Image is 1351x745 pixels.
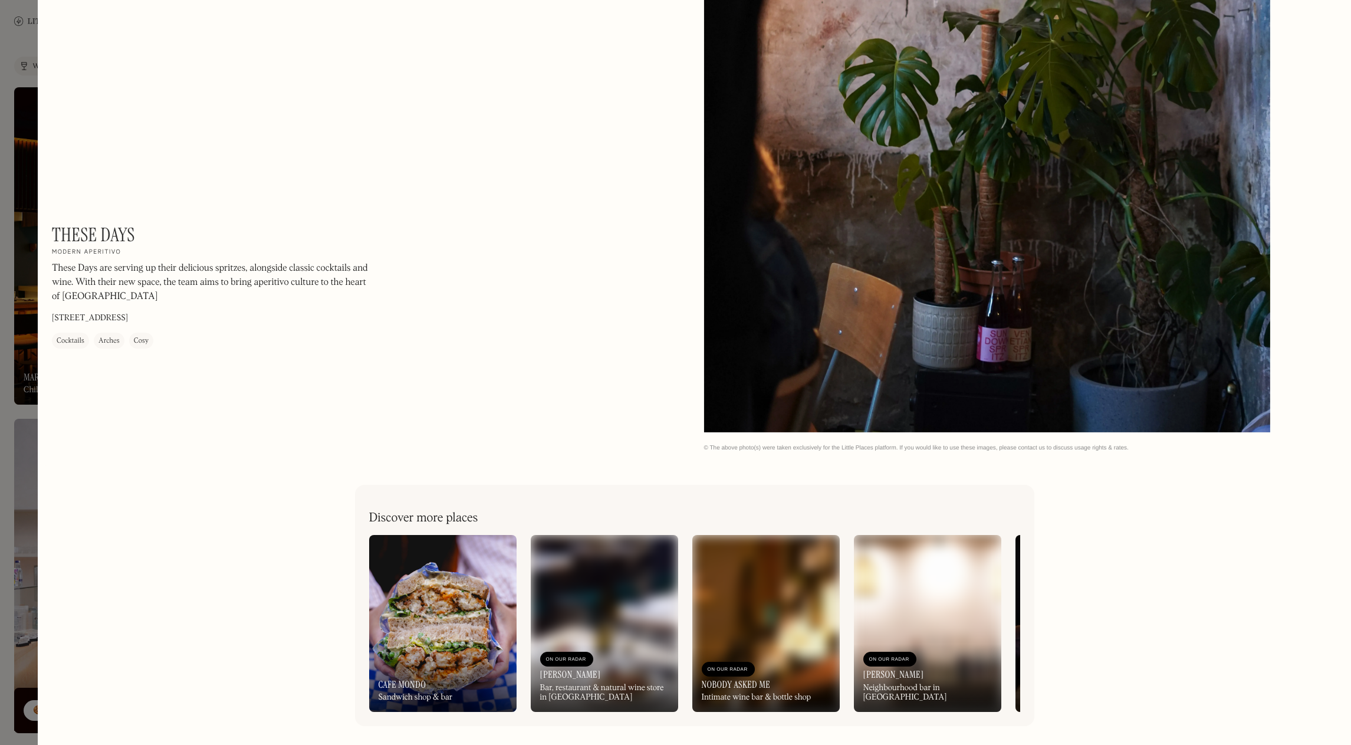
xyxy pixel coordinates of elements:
div: On Our Radar [546,654,587,665]
a: On Our Radar[PERSON_NAME]Neighbourhood bar in [GEOGRAPHIC_DATA] [854,535,1001,712]
a: On Our RadarNobody Asked MeIntimate wine bar & bottle shop [692,535,840,712]
div: On Our Radar [708,664,749,675]
a: On Our Radar[PERSON_NAME]Bar, restaurant & natural wine store in [GEOGRAPHIC_DATA] [531,535,678,712]
div: Arches [98,335,120,347]
h2: Discover more places [369,511,478,526]
h2: Modern aperitivo [52,248,121,257]
h3: Nobody Asked Me [702,679,771,690]
div: Cosy [134,335,149,347]
h3: [PERSON_NAME] [863,669,924,680]
p: These Days are serving up their delicious spritzes, alongside classic cocktails and wine. With th... [52,261,370,304]
a: Cafe MondoSandwich shop & bar [369,535,517,712]
div: Neighbourhood bar in [GEOGRAPHIC_DATA] [863,683,992,703]
div: On Our Radar [869,654,910,665]
div: Intimate wine bar & bottle shop [702,693,811,703]
div: © The above photo(s) were taken exclusively for the Little Places platform. If you would like to ... [704,444,1337,452]
h3: Cafe Mondo [379,679,426,690]
div: Sandwich shop & bar [379,693,453,703]
h1: These Days [52,224,135,246]
a: Bar LotusCocktail bar [1015,535,1163,712]
div: Bar, restaurant & natural wine store in [GEOGRAPHIC_DATA] [540,683,669,703]
div: Cocktails [57,335,84,347]
h3: [PERSON_NAME] [540,669,601,680]
p: [STREET_ADDRESS] [52,312,128,324]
